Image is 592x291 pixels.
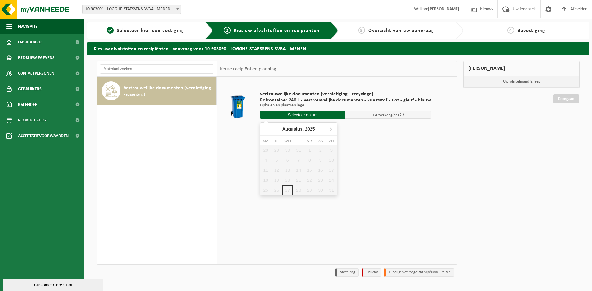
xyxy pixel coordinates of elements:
[293,138,304,144] div: do
[280,124,317,134] div: Augustus,
[362,268,381,277] li: Holiday
[384,268,454,277] li: Tijdelijk niet toegestaan/période limitée
[517,28,545,33] span: Bevestiging
[83,5,181,14] span: 10-903091 - LOGGHE-STAESSENS BVBA - MENEN
[315,138,326,144] div: za
[18,34,42,50] span: Dashboard
[260,97,431,103] span: Rolcontainer 240 L - vertrouwelijke documenten - kunststof - slot - gleuf - blauw
[97,77,217,105] button: Vertrouwelijke documenten (vernietiging - recyclage) Recipiënten: 1
[271,138,282,144] div: di
[326,138,337,144] div: zo
[18,50,55,66] span: Bedrijfsgegevens
[18,128,69,144] span: Acceptatievoorwaarden
[18,112,46,128] span: Product Shop
[124,84,215,92] span: Vertrouwelijke documenten (vernietiging - recyclage)
[87,42,589,54] h2: Kies uw afvalstoffen en recipiënten - aanvraag voor 10-903090 - LOGGHE-STAESSENS BVBA - MENEN
[117,28,184,33] span: Selecteer hier een vestiging
[335,268,359,277] li: Vaste dag
[260,103,431,108] p: Ophalen en plaatsen lege
[18,66,54,81] span: Contactpersonen
[82,5,181,14] span: 10-903091 - LOGGHE-STAESSENS BVBA - MENEN
[553,94,579,103] a: Doorgaan
[91,27,200,34] a: 1Selecteer hier een vestiging
[260,91,431,97] span: vertrouwelijke documenten (vernietiging - recyclage)
[282,138,293,144] div: wo
[368,28,434,33] span: Overzicht van uw aanvraag
[372,113,399,117] span: + 4 werkdag(en)
[124,92,145,98] span: Recipiënten: 1
[234,28,320,33] span: Kies uw afvalstoffen en recipiënten
[260,138,271,144] div: ma
[107,27,114,34] span: 1
[18,81,42,97] span: Gebruikers
[305,127,315,131] i: 2025
[217,61,279,77] div: Keuze recipiënt en planning
[3,277,104,291] iframe: chat widget
[304,138,315,144] div: vr
[18,19,37,34] span: Navigatie
[463,61,580,76] div: [PERSON_NAME]
[358,27,365,34] span: 3
[464,76,579,88] p: Uw winkelmand is leeg
[18,97,37,112] span: Kalender
[100,64,213,74] input: Materiaal zoeken
[224,27,231,34] span: 2
[260,111,345,119] input: Selecteer datum
[428,7,459,12] strong: [PERSON_NAME]
[507,27,514,34] span: 4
